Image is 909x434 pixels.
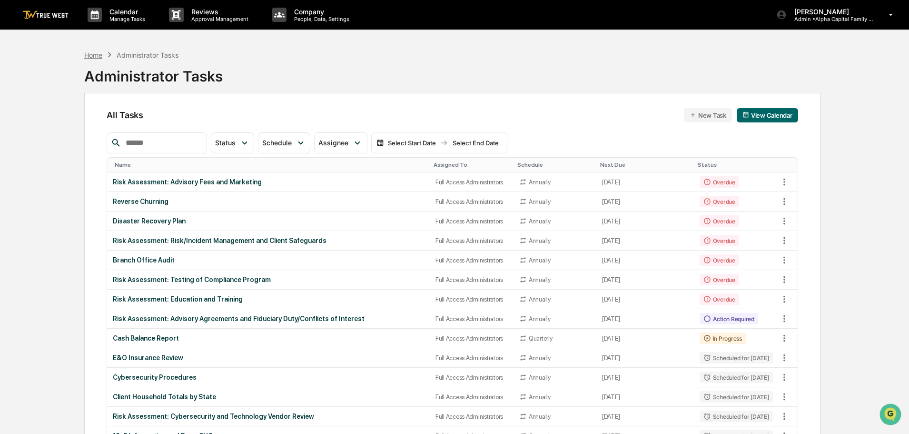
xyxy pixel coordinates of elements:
div: Administrator Tasks [117,51,178,59]
td: [DATE] [596,290,694,309]
button: See all [148,104,173,115]
td: [DATE] [596,231,694,251]
div: Annually [529,315,551,323]
div: Scheduled for [DATE] [700,391,773,403]
td: [DATE] [596,270,694,290]
span: [DATE] [84,155,104,163]
div: Select End Date [450,139,502,147]
div: Toggle SortBy [698,161,775,168]
p: Approval Management [184,16,253,22]
div: Toggle SortBy [517,161,593,168]
div: 🗄️ [69,196,77,203]
img: Tammy Steffen [10,146,25,161]
span: All Tasks [107,110,143,120]
span: Schedule [262,139,292,147]
p: Reviews [184,8,253,16]
td: [DATE] [596,348,694,368]
div: Full Access Administrators [435,374,508,381]
div: Full Access Administrators [435,413,508,420]
div: Annually [529,276,551,283]
iframe: Open customer support [879,403,904,428]
div: Overdue [700,196,739,207]
div: Annually [529,374,551,381]
span: Status [215,139,236,147]
div: Full Access Administrators [435,335,508,342]
div: Scheduled for [DATE] [700,372,773,383]
img: logo [23,10,69,20]
div: Annually [529,354,551,362]
div: 🔎 [10,214,17,222]
span: Data Lookup [19,213,60,222]
div: Toggle SortBy [434,161,510,168]
span: • [79,130,82,137]
div: Home [84,51,102,59]
p: Manage Tasks [102,16,150,22]
div: Reverse Churning [113,198,424,205]
div: Annually [529,257,551,264]
div: Overdue [700,176,739,188]
div: Risk Assessment: Education and Training [113,295,424,303]
div: 🖐️ [10,196,17,203]
div: Administrator Tasks [84,60,223,85]
p: Admin • Alpha Capital Family Office [787,16,875,22]
div: Action Required [700,313,758,324]
div: Full Access Administrators [435,315,508,323]
div: Branch Office Audit [113,256,424,264]
img: calendar [742,111,749,118]
td: [DATE] [596,309,694,329]
div: Cybersecurity Procedures [113,373,424,381]
img: Tammy Steffen [10,121,25,136]
div: Scheduled for [DATE] [700,352,773,363]
img: calendar [376,139,384,147]
div: Overdue [700,254,739,266]
div: Full Access Administrators [435,296,508,303]
div: Full Access Administrators [435,276,508,283]
div: Risk Assessment: Advisory Fees and Marketing [113,178,424,186]
div: Toggle SortBy [600,161,690,168]
div: E&O Insurance Review [113,354,424,362]
div: Toggle SortBy [115,161,425,168]
td: [DATE] [596,251,694,270]
span: Pylon [95,236,115,243]
div: Annually [529,218,551,225]
a: 🖐️Preclearance [6,191,65,208]
div: Client Household Totals by State [113,393,424,401]
div: Past conversations [10,106,64,113]
div: Annually [529,179,551,186]
span: • [79,155,82,163]
a: 🔎Data Lookup [6,209,64,226]
div: Full Access Administrators [435,394,508,401]
img: 1746055101610-c473b297-6a78-478c-a979-82029cc54cd1 [10,73,27,90]
td: [DATE] [596,172,694,192]
td: [DATE] [596,368,694,387]
div: Risk Assessment: Risk/Incident Management and Client Safeguards [113,237,424,244]
div: Quarterly [529,335,553,342]
div: Full Access Administrators [435,198,508,205]
button: Start new chat [162,76,173,87]
a: 🗄️Attestations [65,191,122,208]
div: Toggle SortBy [779,161,798,168]
div: Disaster Recovery Plan [113,217,424,225]
td: [DATE] [596,329,694,348]
div: Risk Assessment: Testing of Compliance Program [113,276,424,283]
p: How can we help? [10,20,173,35]
div: Overdue [700,235,739,246]
span: [PERSON_NAME] [30,155,77,163]
div: Annually [529,394,551,401]
span: Assignee [318,139,348,147]
td: [DATE] [596,407,694,426]
div: Risk Assessment: Advisory Agreements and Fiduciary Duty/Conflicts of Interest [113,315,424,323]
div: Annually [529,237,551,244]
div: Cash Balance Report [113,334,424,342]
span: Attestations [79,195,118,204]
img: 8933085812038_c878075ebb4cc5468115_72.jpg [20,73,37,90]
div: Overdue [700,274,739,285]
div: Overdue [700,293,739,305]
p: Company [287,8,354,16]
p: Calendar [102,8,150,16]
div: Full Access Administrators [435,257,508,264]
p: [PERSON_NAME] [787,8,875,16]
div: Overdue [700,215,739,227]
